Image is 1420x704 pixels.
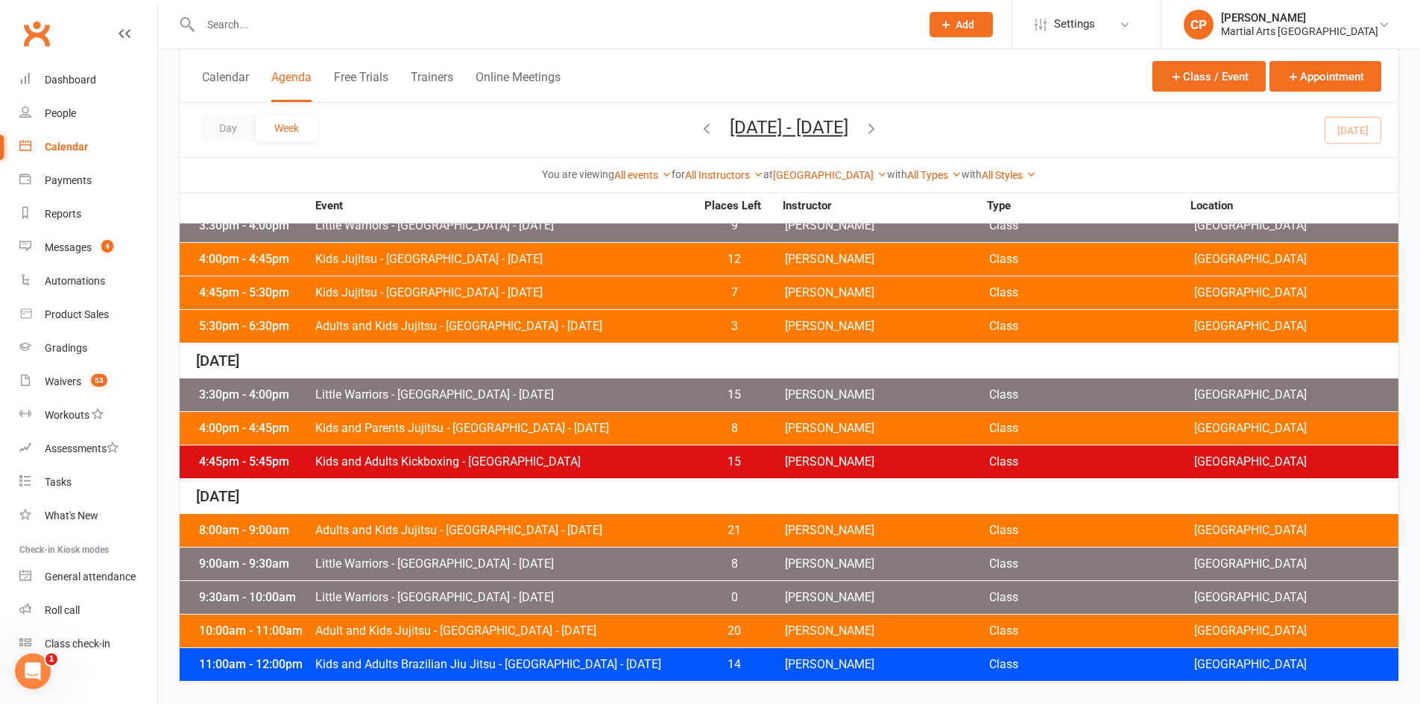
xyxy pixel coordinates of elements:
[19,197,157,231] a: Reports
[202,70,249,102] button: Calendar
[1152,61,1266,92] button: Class / Event
[101,240,113,253] span: 4
[785,287,989,299] span: [PERSON_NAME]
[195,524,315,536] div: 8:00am - 9:00am
[19,399,157,432] a: Workouts
[785,389,989,401] span: [PERSON_NAME]
[45,571,136,583] div: General attendance
[1194,253,1398,265] span: [GEOGRAPHIC_DATA]
[19,164,157,197] a: Payments
[907,169,962,181] a: All Types
[271,70,312,102] button: Agenda
[334,70,388,102] button: Free Trials
[45,74,96,86] div: Dashboard
[91,374,107,387] span: 53
[19,594,157,627] a: Roll call
[1194,625,1398,637] span: [GEOGRAPHIC_DATA]
[19,499,157,533] a: What's New
[989,253,1193,265] span: Class
[45,510,98,521] div: What's New
[672,168,685,180] strong: for
[695,592,774,603] span: 0
[45,653,57,665] span: 1
[315,389,695,401] span: Little Warriors - [GEOGRAPHIC_DATA] - [DATE]
[785,220,989,232] span: [PERSON_NAME]
[195,659,315,670] div: 11:00am - 12:00pm
[18,15,55,52] a: Clubworx
[45,208,81,220] div: Reports
[1269,61,1381,92] button: Appointment
[19,432,157,466] a: Assessments
[411,70,453,102] button: Trainers
[1194,320,1398,332] span: [GEOGRAPHIC_DATA]
[695,320,774,332] span: 3
[785,659,989,670] span: [PERSON_NAME]
[1194,422,1398,434] span: [GEOGRAPHIC_DATA]
[315,320,695,332] span: Adults and Kids Jujitsu - [GEOGRAPHIC_DATA] - [DATE]
[695,456,774,468] span: 15
[45,375,81,387] div: Waivers
[1221,11,1378,25] div: [PERSON_NAME]
[695,524,774,536] span: 21
[180,479,1398,514] div: [DATE]
[195,253,315,265] div: 4:00pm - 4:45pm
[45,638,110,650] div: Class check-in
[785,422,989,434] span: [PERSON_NAME]
[989,287,1193,299] span: Class
[695,389,774,401] span: 15
[785,456,989,468] span: [PERSON_NAME]
[1221,25,1378,38] div: Martial Arts [GEOGRAPHIC_DATA]
[315,253,695,265] span: Kids Jujitsu - [GEOGRAPHIC_DATA] - [DATE]
[45,275,105,287] div: Automations
[19,332,157,365] a: Gradings
[542,168,614,180] strong: You are viewing
[695,422,774,434] span: 8
[19,63,157,97] a: Dashboard
[45,241,92,253] div: Messages
[989,422,1193,434] span: Class
[695,558,774,570] span: 8
[1190,200,1395,212] strong: Location
[989,456,1193,468] span: Class
[195,422,315,434] div: 4:00pm - 4:45pm
[476,70,561,102] button: Online Meetings
[195,320,315,332] div: 5:30pm - 6:30pm
[989,659,1193,670] span: Class
[693,200,771,212] strong: Places Left
[785,253,989,265] span: [PERSON_NAME]
[45,476,72,488] div: Tasks
[315,200,693,212] strong: Event
[695,253,774,265] span: 12
[45,174,92,186] div: Payments
[315,592,695,603] span: Little Warriors - [GEOGRAPHIC_DATA] - [DATE]
[45,604,80,616] div: Roll call
[45,141,88,153] div: Calendar
[1194,456,1398,468] span: [GEOGRAPHIC_DATA]
[45,308,109,320] div: Product Sales
[1184,10,1214,39] div: CP
[315,287,695,299] span: Kids Jujitsu - [GEOGRAPHIC_DATA] - [DATE]
[19,298,157,332] a: Product Sales
[987,200,1191,212] strong: Type
[45,342,87,354] div: Gradings
[15,653,51,689] iframe: Intercom live chat
[785,320,989,332] span: [PERSON_NAME]
[1194,287,1398,299] span: [GEOGRAPHIC_DATA]
[962,168,982,180] strong: with
[763,168,773,180] strong: at
[315,625,695,637] span: Adult and Kids Jujitsu - [GEOGRAPHIC_DATA] - [DATE]
[695,220,774,232] span: 9
[785,524,989,536] span: [PERSON_NAME]
[730,117,848,138] button: [DATE] - [DATE]
[256,115,318,142] button: Week
[989,320,1193,332] span: Class
[989,558,1193,570] span: Class
[180,343,1398,378] div: [DATE]
[989,592,1193,603] span: Class
[1194,220,1398,232] span: [GEOGRAPHIC_DATA]
[19,130,157,164] a: Calendar
[45,443,119,454] div: Assessments
[785,592,989,603] span: [PERSON_NAME]
[887,168,907,180] strong: with
[195,558,315,570] div: 9:00am - 9:30am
